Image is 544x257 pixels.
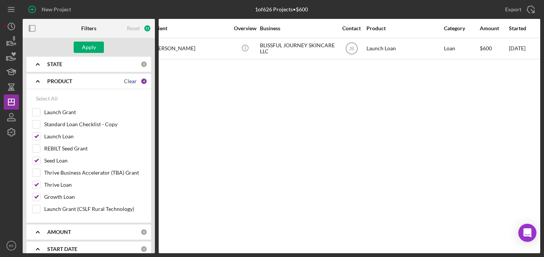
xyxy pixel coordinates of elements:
div: $600 [480,39,508,59]
b: PRODUCT [47,78,72,84]
b: STATE [47,61,62,67]
label: REBILT Seed Grant [44,145,145,152]
div: Export [505,2,521,17]
div: Product [366,25,442,31]
div: Overview [231,25,259,31]
b: Filters [81,25,96,31]
div: [DATE] [509,39,543,59]
label: Seed Loan [44,157,145,164]
label: Launch Grant (CSLF Rural Technology) [44,205,145,213]
div: 11 [144,25,151,32]
div: Clear [124,78,137,84]
div: Launch Loan [366,39,442,59]
div: Started [509,25,543,31]
div: Client [153,25,229,31]
label: Standard Loan Checklist - Copy [44,121,145,128]
label: Thrive Loan [44,181,145,189]
div: Select All [36,91,58,106]
button: New Project [23,2,79,17]
b: AMOUNT [47,229,71,235]
div: [PERSON_NAME] [153,39,229,59]
div: BLISSFUL JOURNEY SKINCARE LLC [260,39,335,59]
div: 0 [141,61,147,68]
div: Loan [444,39,479,59]
label: Thrive Business Accelerator (TBA) Grant [44,169,145,176]
text: JB [349,46,354,51]
button: Select All [32,91,62,106]
text: RF [9,244,14,248]
div: New Project [42,2,71,17]
button: RF [4,238,19,253]
label: Growth Loan [44,193,145,201]
div: 0 [141,229,147,235]
label: Launch Grant [44,108,145,116]
div: 1 of 626 Projects • $600 [255,6,308,12]
label: Launch Loan [44,133,145,140]
button: Export [498,2,540,17]
b: START DATE [47,246,77,252]
div: Apply [82,42,96,53]
div: Amount [480,25,508,31]
div: Business [260,25,335,31]
div: Contact [337,25,366,31]
div: Category [444,25,479,31]
div: Open Intercom Messenger [518,224,536,242]
div: 4 [141,78,147,85]
button: Apply [74,42,104,53]
div: 0 [141,246,147,252]
div: Reset [127,25,140,31]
